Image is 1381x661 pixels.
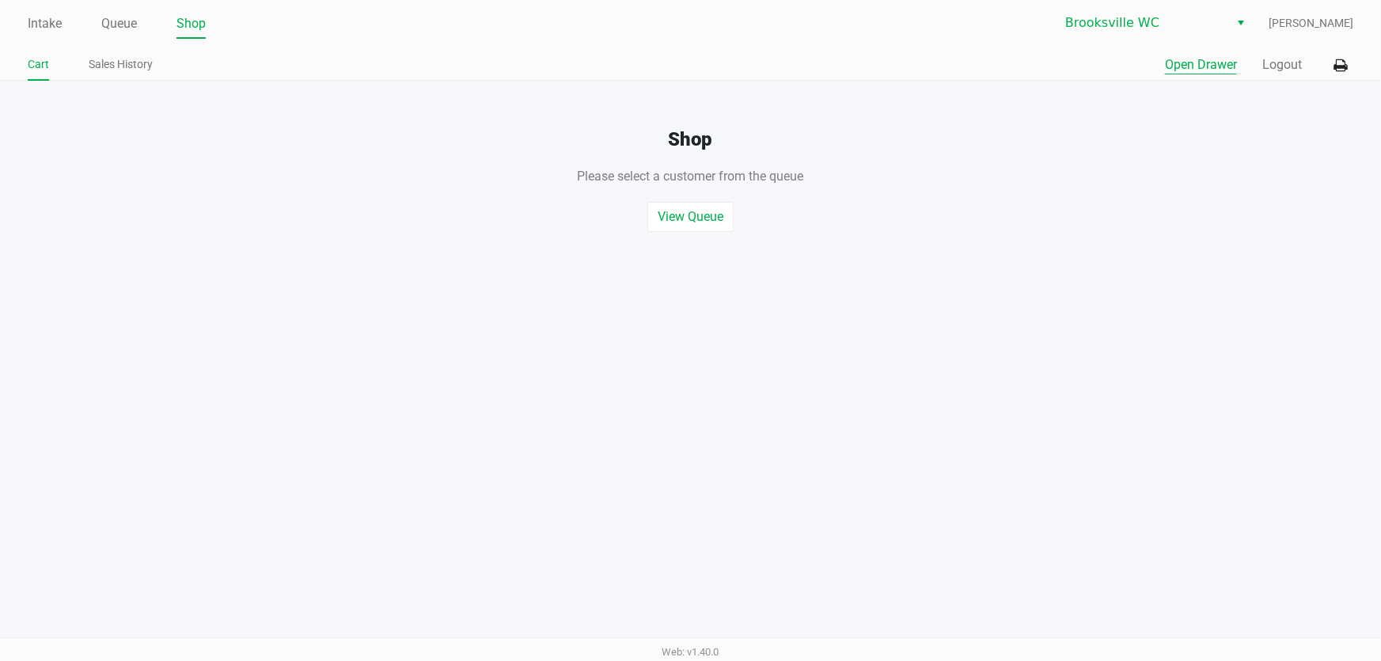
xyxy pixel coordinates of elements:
[176,13,206,35] a: Shop
[1262,55,1302,74] button: Logout
[647,202,734,232] button: View Queue
[101,13,137,35] a: Queue
[578,169,804,184] span: Please select a customer from the queue
[1229,9,1252,37] button: Select
[662,646,719,658] span: Web: v1.40.0
[1165,55,1237,74] button: Open Drawer
[1269,15,1353,32] span: [PERSON_NAME]
[28,55,49,74] a: Cart
[1065,13,1220,32] span: Brooksville WC
[28,13,62,35] a: Intake
[89,55,153,74] a: Sales History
